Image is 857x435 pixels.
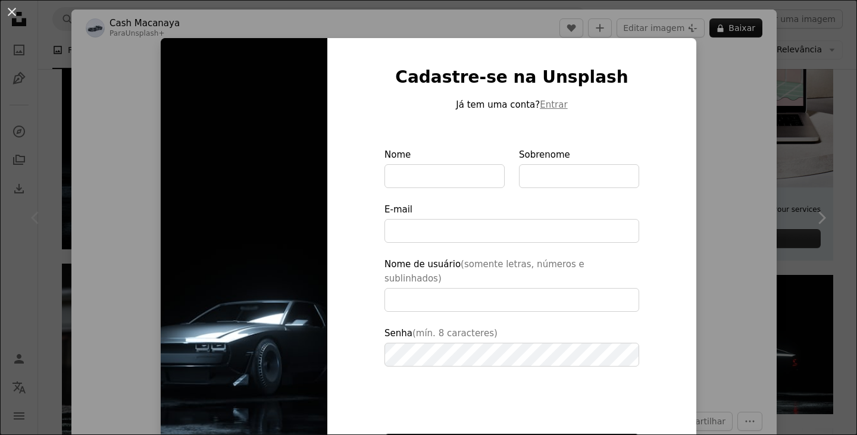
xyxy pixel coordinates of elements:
label: Nome [384,148,505,188]
h1: Cadastre-se na Unsplash [384,67,639,88]
input: E-mail [384,219,639,243]
input: Nome de usuário(somente letras, números e sublinhados) [384,288,639,312]
label: Senha [384,326,639,367]
label: Sobrenome [519,148,639,188]
span: (mín. 8 caracteres) [412,328,498,339]
input: Sobrenome [519,164,639,188]
span: (somente letras, números e sublinhados) [384,259,584,284]
input: Senha(mín. 8 caracteres) [384,343,639,367]
button: Entrar [540,98,567,112]
label: Nome de usuário [384,257,639,312]
label: E-mail [384,202,639,243]
input: Nome [384,164,505,188]
p: Já tem uma conta? [384,98,639,112]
